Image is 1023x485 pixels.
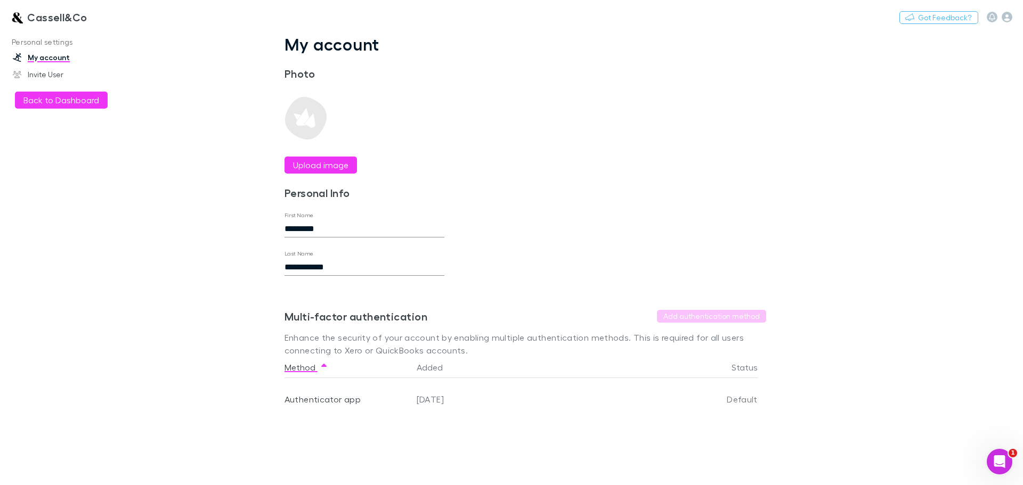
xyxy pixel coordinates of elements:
h3: Photo [285,67,444,80]
button: Method [285,357,328,378]
h3: Cassell&Co [27,11,87,23]
button: Added [417,357,456,378]
button: Back to Dashboard [15,92,108,109]
img: Preview [285,97,327,139]
h3: Personal Info [285,186,444,199]
label: First Name [285,211,314,219]
label: Upload image [293,159,348,171]
a: Cassell&Co [4,4,94,30]
div: Authenticator app [285,378,408,421]
img: Cassell&Co's Logo [11,11,23,23]
button: Add authentication method [657,310,766,323]
div: [DATE] [412,378,662,421]
h3: Multi-factor authentication [285,310,427,323]
iframe: Intercom live chat [987,449,1012,474]
p: Enhance the security of your account by enabling multiple authentication methods. This is require... [285,331,766,357]
label: Last Name [285,250,314,258]
a: My account [2,49,144,66]
button: Status [732,357,770,378]
a: Invite User [2,66,144,83]
span: 1 [1009,449,1017,457]
div: Default [662,378,758,421]
p: Personal settings [2,36,144,49]
h1: My account [285,34,766,54]
button: Upload image [285,157,357,174]
button: Got Feedback? [899,11,978,24]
